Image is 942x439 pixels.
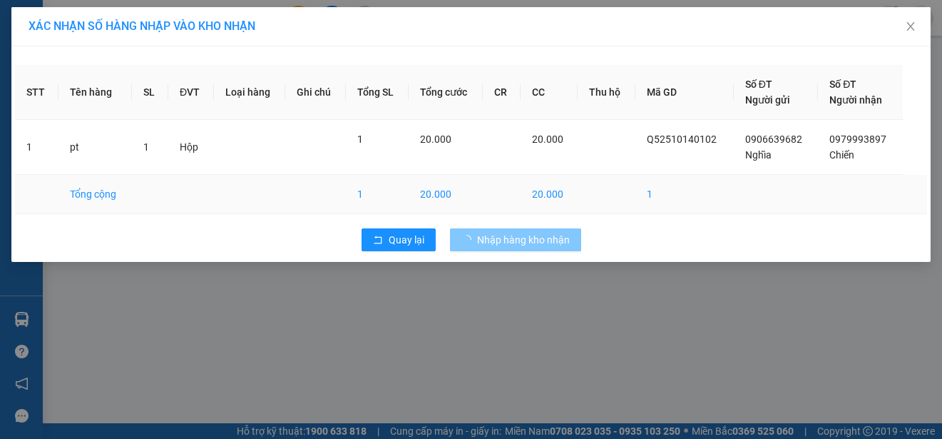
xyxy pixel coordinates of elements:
[578,65,635,120] th: Thu hộ
[6,16,108,29] p: Gửi từ:
[6,31,92,45] span: [PERSON_NAME]
[647,133,717,145] span: Q52510140102
[829,149,854,161] span: Chiến
[29,19,255,33] span: XÁC NHẬN SỐ HÀNG NHẬP VÀO KHO NHẬN
[111,16,212,29] p: Nhận:
[745,79,772,90] span: Số ĐT
[461,235,477,245] span: loading
[188,99,204,113] span: SL:
[389,232,424,248] span: Quay lại
[40,16,78,29] span: Mỹ Tho
[829,133,886,145] span: 0979993897
[521,175,578,214] td: 20.000
[409,65,483,120] th: Tổng cước
[111,31,160,45] span: Labo Anh
[23,75,58,89] span: 20.000
[15,65,58,120] th: STT
[143,141,149,153] span: 1
[5,72,110,91] td: CR:
[128,75,134,89] span: 0
[532,133,563,145] span: 20.000
[346,65,409,120] th: Tổng SL
[745,94,790,106] span: Người gửi
[357,133,363,145] span: 1
[373,235,383,246] span: rollback
[168,65,214,120] th: ĐVT
[58,175,132,214] td: Tổng cộng
[635,65,734,120] th: Mã GD
[829,79,856,90] span: Số ĐT
[521,65,578,120] th: CC
[745,133,802,145] span: 0906639682
[362,228,436,251] button: rollbackQuay lại
[204,98,212,113] span: 1
[285,65,346,120] th: Ghi chú
[450,228,581,251] button: Nhập hàng kho nhận
[635,175,734,214] td: 1
[409,175,483,214] td: 20.000
[6,47,70,61] span: 0909070355
[132,65,168,120] th: SL
[477,232,570,248] span: Nhập hàng kho nhận
[346,175,409,214] td: 1
[140,16,177,29] span: Quận 5
[745,149,772,161] span: Nghĩa
[109,72,213,91] td: CC:
[58,65,132,120] th: Tên hàng
[58,120,132,175] td: pt
[829,94,882,106] span: Người nhận
[6,99,75,113] span: 1 - Hộp (răng)
[111,47,175,61] span: 0976297179
[214,65,286,120] th: Loại hàng
[168,120,214,175] td: Hộp
[15,120,58,175] td: 1
[420,133,451,145] span: 20.000
[483,65,521,120] th: CR
[905,21,916,32] span: close
[891,7,931,47] button: Close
